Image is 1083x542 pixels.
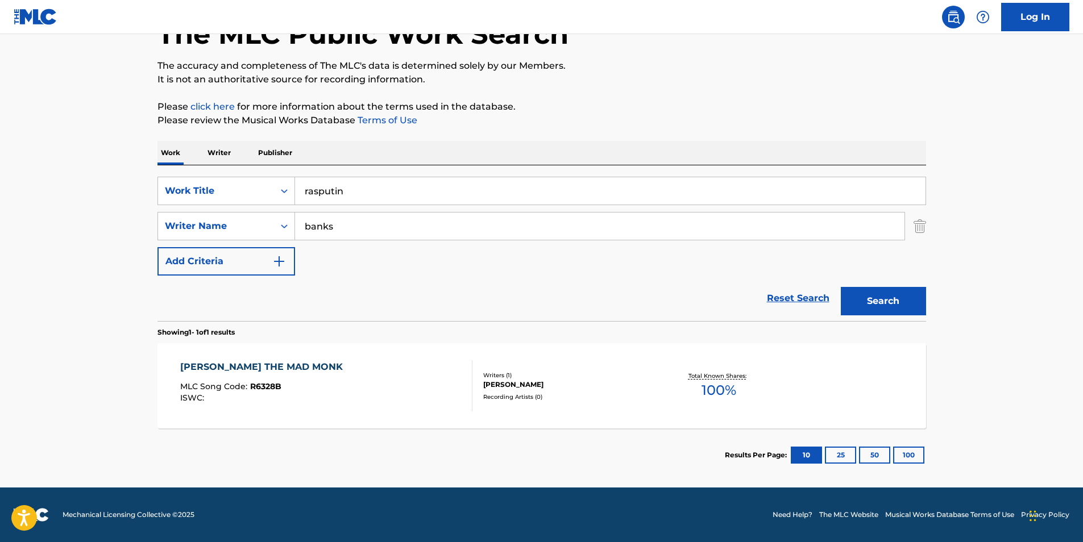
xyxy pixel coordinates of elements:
[859,447,890,464] button: 50
[791,447,822,464] button: 10
[976,10,990,24] img: help
[688,372,749,380] p: Total Known Shares:
[180,393,207,403] span: ISWC :
[825,447,856,464] button: 25
[725,450,790,460] p: Results Per Page:
[1030,499,1036,533] div: Drag
[204,141,234,165] p: Writer
[14,508,49,522] img: logo
[355,115,417,126] a: Terms of Use
[157,141,184,165] p: Work
[972,6,994,28] div: Help
[483,393,655,401] div: Recording Artists ( 0 )
[157,100,926,114] p: Please for more information about the terms used in the database.
[165,184,267,198] div: Work Title
[1021,510,1069,520] a: Privacy Policy
[157,343,926,428] a: [PERSON_NAME] THE MAD MONKMLC Song Code:R6328BISWC:Writers (1)[PERSON_NAME]Recording Artists (0)T...
[483,380,655,390] div: [PERSON_NAME]
[157,247,295,276] button: Add Criteria
[885,510,1014,520] a: Musical Works Database Terms of Use
[272,255,286,268] img: 9d2ae6d4665cec9f34b9.svg
[1026,487,1083,542] iframe: Chat Widget
[942,6,965,28] a: Public Search
[63,510,194,520] span: Mechanical Licensing Collective © 2025
[255,141,296,165] p: Publisher
[157,327,235,337] p: Showing 1 - 1 of 1 results
[250,381,281,391] span: R6328B
[165,219,267,233] div: Writer Name
[761,286,835,311] a: Reset Search
[157,114,926,127] p: Please review the Musical Works Database
[483,371,655,380] div: Writers ( 1 )
[190,101,235,112] a: click here
[773,510,812,520] a: Need Help?
[180,360,348,374] div: [PERSON_NAME] THE MAD MONK
[947,10,960,24] img: search
[1001,3,1069,31] a: Log In
[702,380,736,401] span: 100 %
[841,287,926,315] button: Search
[14,9,57,25] img: MLC Logo
[914,212,926,240] img: Delete Criterion
[157,17,569,51] h1: The MLC Public Work Search
[180,381,250,391] span: MLC Song Code :
[819,510,878,520] a: The MLC Website
[157,73,926,86] p: It is not an authoritative source for recording information.
[157,59,926,73] p: The accuracy and completeness of The MLC's data is determined solely by our Members.
[893,447,924,464] button: 100
[157,177,926,321] form: Search Form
